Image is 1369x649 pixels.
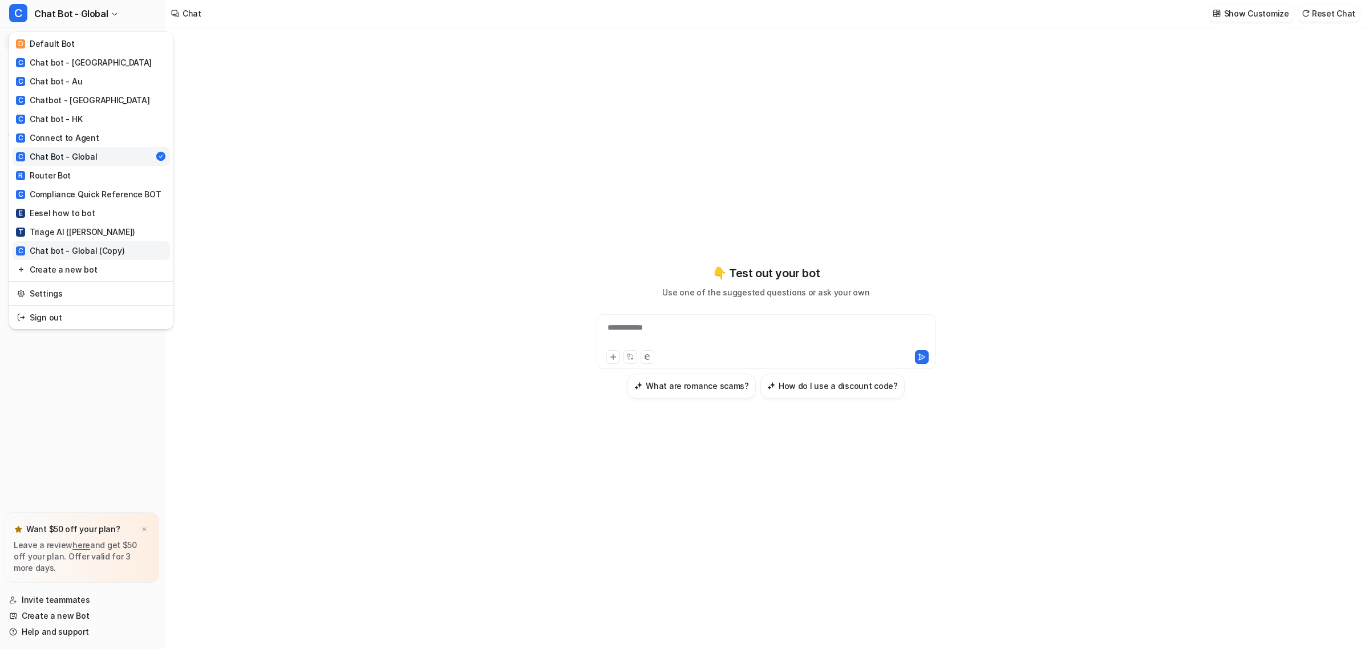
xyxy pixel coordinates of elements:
span: Chat Bot - Global [34,6,108,22]
a: Create a new bot [13,260,170,279]
span: C [16,152,25,161]
div: Default Bot [16,38,75,50]
span: C [16,115,25,124]
div: Chat bot - HK [16,113,82,125]
span: C [16,96,25,105]
span: C [16,133,25,143]
div: Connect to Agent [16,132,99,144]
div: Triage AI ([PERSON_NAME]) [16,226,135,238]
img: reset [17,263,25,275]
div: Chat bot - Au [16,75,82,87]
a: Settings [13,284,170,303]
span: R [16,171,25,180]
a: Sign out [13,308,170,327]
img: reset [17,311,25,323]
div: Chat bot - Global (Copy) [16,245,124,257]
span: T [16,228,25,237]
div: Chat Bot - Global [16,151,97,163]
img: reset [17,287,25,299]
span: C [9,4,27,22]
span: C [16,246,25,255]
div: CChat Bot - Global [9,32,173,329]
span: C [16,58,25,67]
span: C [16,190,25,199]
span: D [16,39,25,48]
div: Chat bot - [GEOGRAPHIC_DATA] [16,56,152,68]
div: Compliance Quick Reference BOT [16,188,161,200]
div: Chatbot - [GEOGRAPHIC_DATA] [16,94,149,106]
span: C [16,77,25,86]
span: E [16,209,25,218]
div: Eesel how to bot [16,207,95,219]
div: Router Bot [16,169,71,181]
